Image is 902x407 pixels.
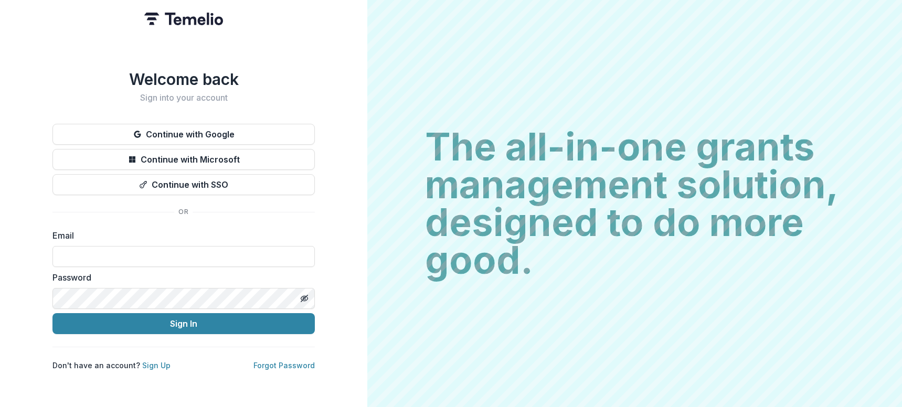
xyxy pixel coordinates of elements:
a: Forgot Password [253,361,315,370]
label: Password [52,271,309,284]
h1: Welcome back [52,70,315,89]
button: Continue with SSO [52,174,315,195]
a: Sign Up [142,361,171,370]
p: Don't have an account? [52,360,171,371]
button: Continue with Microsoft [52,149,315,170]
label: Email [52,229,309,242]
button: Toggle password visibility [296,290,313,307]
img: Temelio [144,13,223,25]
button: Continue with Google [52,124,315,145]
h2: Sign into your account [52,93,315,103]
button: Sign In [52,313,315,334]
